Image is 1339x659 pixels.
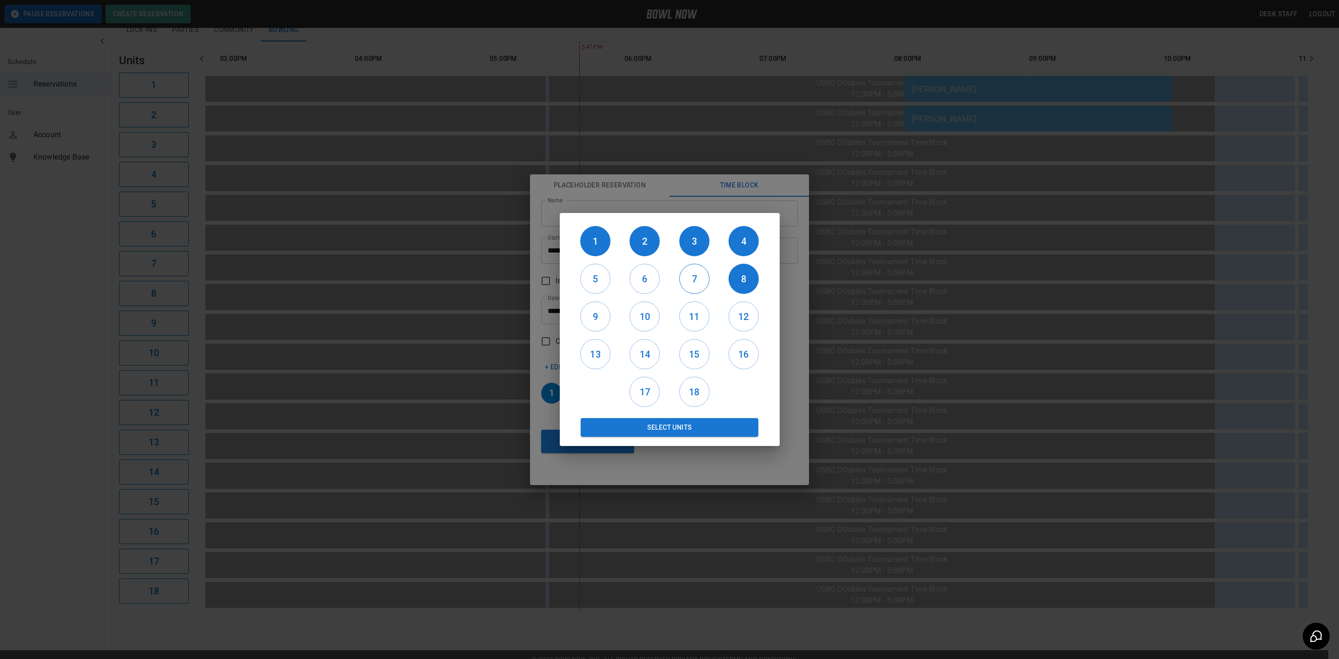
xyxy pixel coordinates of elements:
button: 8 [729,264,759,294]
button: Select Units [581,418,759,437]
h6: 5 [581,272,610,286]
h6: 8 [729,272,759,286]
h6: 11 [680,309,709,324]
button: 5 [580,264,610,294]
button: 12 [729,301,759,332]
h6: 16 [729,347,758,362]
h6: 13 [581,347,610,362]
h6: 2 [630,234,660,249]
button: 9 [580,301,610,332]
button: 11 [679,301,709,332]
button: 14 [630,339,660,369]
h6: 14 [630,347,659,362]
button: 2 [630,226,660,256]
button: 10 [630,301,660,332]
button: 18 [679,377,709,407]
h6: 10 [630,309,659,324]
button: 16 [729,339,759,369]
button: 13 [580,339,610,369]
h6: 9 [581,309,610,324]
h6: 17 [630,385,659,399]
h6: 7 [680,272,709,286]
button: 1 [580,226,610,256]
h6: 3 [679,234,709,249]
h6: 6 [630,272,659,286]
button: 15 [679,339,709,369]
h6: 12 [729,309,758,324]
h6: 1 [580,234,610,249]
button: 7 [679,264,709,294]
h6: 4 [729,234,759,249]
button: 6 [630,264,660,294]
button: 4 [729,226,759,256]
h6: 15 [680,347,709,362]
button: 17 [630,377,660,407]
h6: 18 [680,385,709,399]
button: 3 [679,226,709,256]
